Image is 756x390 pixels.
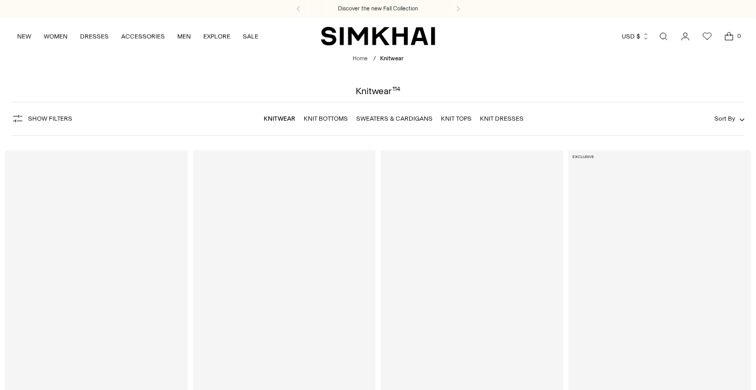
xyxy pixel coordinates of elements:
span: 0 [734,31,744,41]
span: Show Filters [28,115,72,122]
a: Discover the new Fall Collection [338,5,418,13]
button: Sort By [714,113,745,124]
a: Knitwear [264,115,295,122]
a: EXPLORE [203,25,230,48]
a: Knit Bottoms [304,115,348,122]
a: ACCESSORIES [121,25,165,48]
a: Open cart modal [719,26,739,47]
a: WOMEN [44,25,68,48]
a: Home [353,55,368,62]
h1: Knitwear [356,86,400,96]
a: DRESSES [80,25,109,48]
a: Open search modal [653,26,674,47]
a: Wishlist [697,26,718,47]
a: Knit Dresses [480,115,524,122]
span: Sort By [714,115,735,122]
nav: breadcrumbs [353,55,403,63]
a: SALE [243,25,258,48]
a: NEW [17,25,31,48]
a: Sweaters & Cardigans [356,115,433,122]
div: / [373,55,376,63]
a: MEN [177,25,191,48]
a: SIMKHAI [321,26,435,46]
a: Knit Tops [441,115,472,122]
button: USD $ [622,25,649,48]
a: Go to the account page [675,26,696,47]
nav: Linked collections [264,108,524,129]
span: Knitwear [380,55,403,62]
button: Show Filters [11,110,72,127]
div: 114 [393,86,400,96]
